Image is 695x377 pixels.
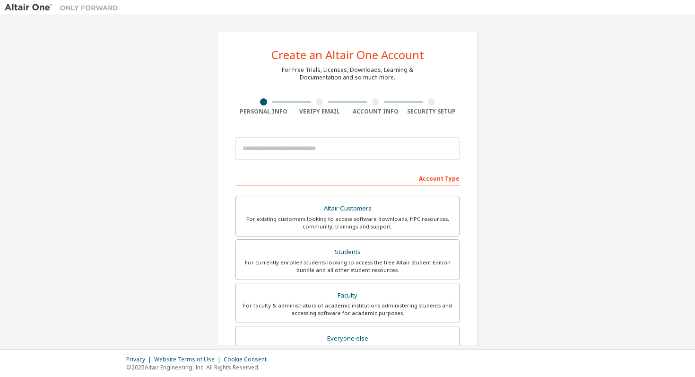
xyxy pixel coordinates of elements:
[242,202,453,215] div: Altair Customers
[282,66,413,81] div: For Free Trials, Licenses, Downloads, Learning & Documentation and so much more.
[126,363,272,371] p: © 2025 Altair Engineering, Inc. All Rights Reserved.
[5,3,123,12] img: Altair One
[242,289,453,302] div: Faculty
[154,356,224,363] div: Website Terms of Use
[292,108,348,115] div: Verify Email
[235,170,460,185] div: Account Type
[242,302,453,317] div: For faculty & administrators of academic institutions administering students and accessing softwa...
[347,108,404,115] div: Account Info
[404,108,460,115] div: Security Setup
[126,356,154,363] div: Privacy
[242,245,453,259] div: Students
[235,108,292,115] div: Personal Info
[242,215,453,230] div: For existing customers looking to access software downloads, HPC resources, community, trainings ...
[271,49,424,61] div: Create an Altair One Account
[224,356,272,363] div: Cookie Consent
[242,332,453,345] div: Everyone else
[242,259,453,274] div: For currently enrolled students looking to access the free Altair Student Edition bundle and all ...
